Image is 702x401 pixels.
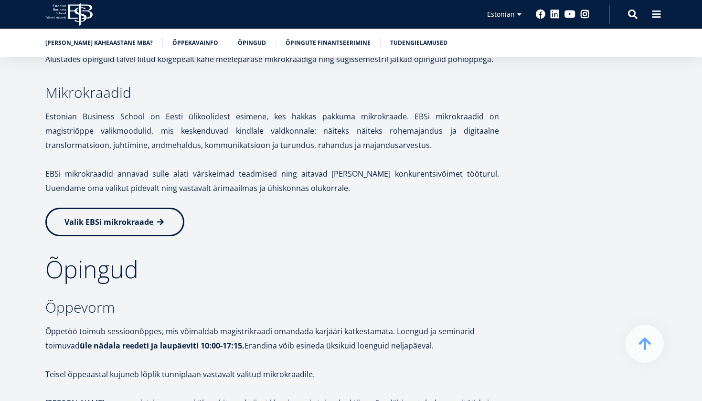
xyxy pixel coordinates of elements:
[45,208,184,236] a: Valik EBSi mikrokraade
[580,10,590,19] a: Instagram
[564,10,575,19] a: Youtube
[172,38,218,48] a: Õppekavainfo
[45,85,499,100] h3: Mikrokraadid
[11,105,62,114] span: Kaheaastane MBA
[238,38,266,48] a: Õpingud
[45,367,499,381] p: Teisel õppeaastal kujuneb lõplik tunniplaan vastavalt valitud mikrokraadile.
[550,10,560,19] a: Linkedin
[45,257,499,281] h2: Õpingud
[11,93,93,102] span: Üheaastane eestikeelne MBA
[2,94,8,100] input: Üheaastane eestikeelne MBA
[45,38,153,48] a: [PERSON_NAME] kaheaastane MBA?
[2,106,8,112] input: Kaheaastane MBA
[536,10,545,19] a: Facebook
[45,52,499,66] p: Alustades õpinguid talvel liitud kõigepealt kahe meelepärase mikrokraadiga ning sügissemestril jä...
[45,324,499,353] p: Õppetöö toimub sessioonõppes, mis võimaldab magistrikraadi omandada karjääri katkestamata. Loengu...
[2,118,8,124] input: Tehnoloogia ja innovatsiooni juhtimine (MBA)
[80,340,245,351] strong: üle nädala reedeti ja laupäeviti 10:00-17:15.
[64,217,153,227] span: Valik EBSi mikrokraade
[286,38,371,48] a: Õpingute finantseerimine
[390,38,447,48] a: Tudengielamused
[11,117,140,126] span: Tehnoloogia ja innovatsiooni juhtimine (MBA)
[227,0,270,9] span: Perekonnanimi
[45,167,499,195] p: EBSi mikrokraadid annavad sulle alati värskeimad teadmised ning aitavad [PERSON_NAME] konkurentsi...
[45,109,499,152] p: Estonian Business School on Eesti ülikoolidest esimene, kes hakkas pakkuma mikrokraade. EBSi mikr...
[45,300,499,315] h3: Õppevorm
